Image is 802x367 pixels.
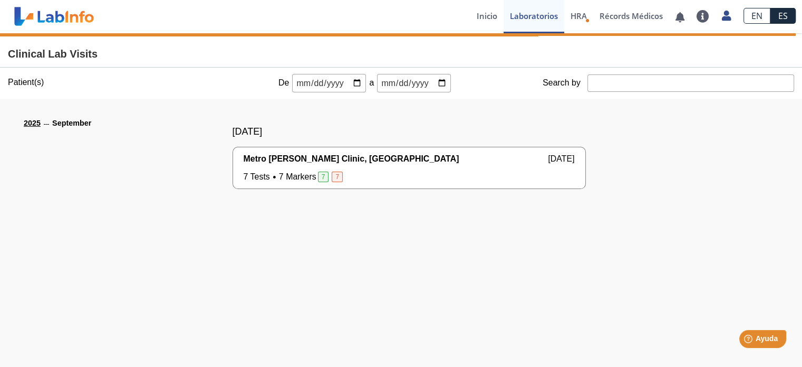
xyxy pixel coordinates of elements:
[233,126,586,138] h5: [DATE]
[244,171,345,183] span: 7 Tests 7 Markers
[318,172,329,182] span: 7
[332,172,343,182] span: 7
[52,118,91,129] li: September
[743,8,770,24] a: EN
[377,74,451,92] input: mm/dd/yyyy
[366,77,377,89] span: a
[548,153,574,165] span: [DATE]
[244,153,459,165] span: Metro [PERSON_NAME] Clinic, [GEOGRAPHIC_DATA]
[543,78,587,88] label: Search by
[292,74,366,92] input: mm/dd/yyyy
[770,8,796,24] a: ES
[24,118,41,131] a: 2025
[8,78,44,87] label: Patient(s)
[275,77,292,89] span: De
[8,48,794,61] h4: Clinical Lab Visits
[708,326,790,355] iframe: Help widget launcher
[571,11,587,21] span: HRA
